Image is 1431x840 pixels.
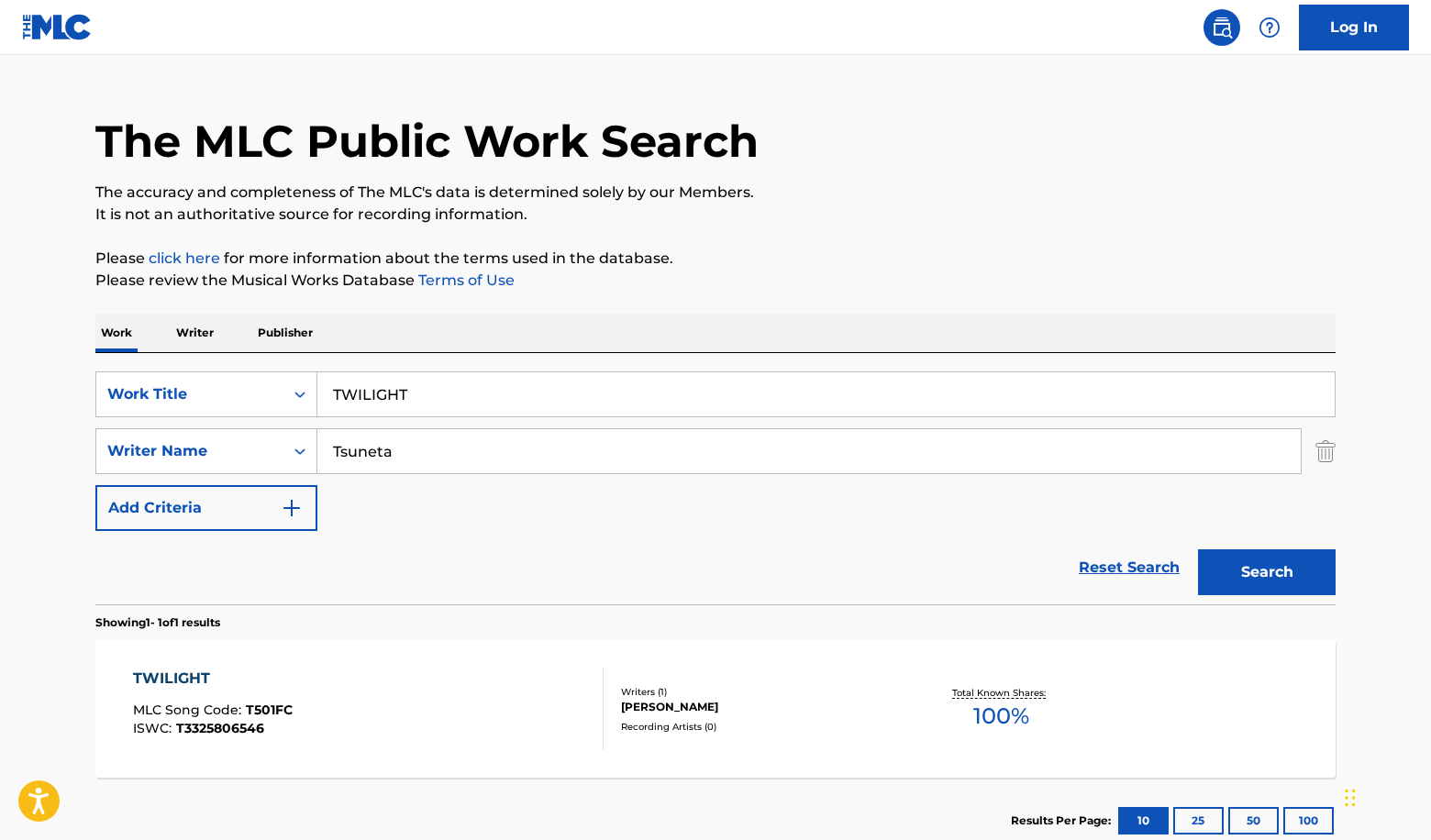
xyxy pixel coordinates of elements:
div: Help [1251,9,1288,46]
a: click here [149,249,220,267]
span: ISWC : [133,720,176,736]
button: Add Criteria [95,485,317,531]
a: TWILIGHTMLC Song Code:T501FCISWC:T3325806546Writers (1)[PERSON_NAME]Recording Artists (0)Total Kn... [95,640,1336,778]
div: Work Title [107,383,272,405]
p: Publisher [252,314,318,352]
p: The accuracy and completeness of The MLC's data is determined solely by our Members. [95,182,1336,204]
div: Writers ( 1 ) [621,685,898,699]
div: Writer Name [107,440,272,462]
span: MLC Song Code : [133,702,246,718]
div: TWILIGHT [133,668,293,690]
p: Please for more information about the terms used in the database. [95,248,1336,270]
h1: The MLC Public Work Search [95,114,759,169]
img: MLC Logo [22,14,93,40]
a: Reset Search [1070,547,1189,588]
img: help [1259,17,1281,39]
p: It is not an authoritative source for recording information. [95,204,1336,226]
p: Writer [171,314,219,352]
p: Please review the Musical Works Database [95,270,1336,292]
p: Results Per Page: [1011,812,1115,829]
iframe: Chat Widget [1339,752,1431,840]
a: Terms of Use [415,271,515,289]
p: Total Known Shares: [952,686,1050,700]
span: T501FC [246,702,293,718]
button: 50 [1228,807,1279,834]
p: Showing 1 - 1 of 1 results [95,614,220,631]
div: [PERSON_NAME] [621,699,898,715]
div: Recording Artists ( 0 ) [621,720,898,734]
p: Work [95,314,138,352]
span: T3325806546 [176,720,264,736]
img: Delete Criterion [1315,428,1336,474]
img: 9d2ae6d4665cec9f34b9.svg [281,497,303,519]
form: Search Form [95,371,1336,604]
span: 100 % [973,700,1029,733]
div: Drag [1345,770,1356,825]
button: 10 [1118,807,1169,834]
img: search [1211,17,1233,39]
a: Log In [1299,5,1409,50]
button: Search [1198,549,1336,595]
button: 25 [1173,807,1224,834]
a: Public Search [1204,9,1240,46]
button: 100 [1283,807,1334,834]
